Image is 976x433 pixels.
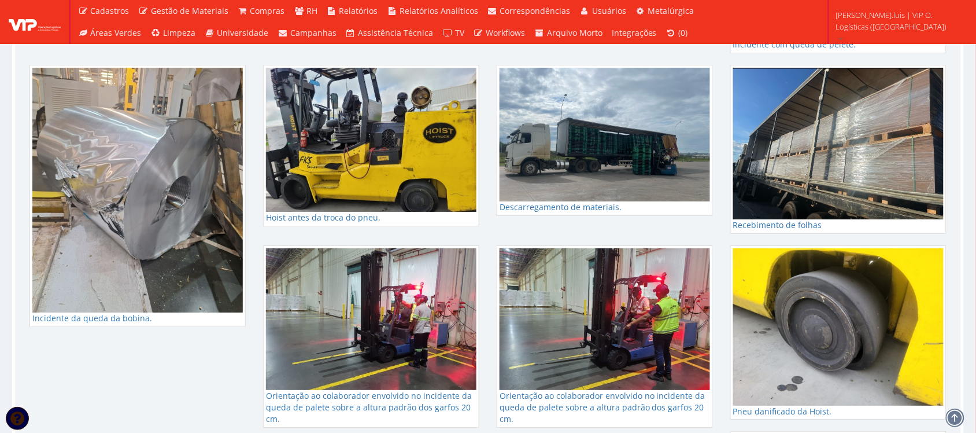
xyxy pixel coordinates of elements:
[592,5,626,16] span: Usuários
[500,68,710,201] img: screenshot-20250425-175329-whatsappbusiness-1745614462680bf67e5d22c.jpg
[32,68,243,313] img: screenshot-20250425-174005-gallery-1745614232680bf598a0ecd.jpg
[151,5,228,16] span: Gestão de Materiais
[400,5,478,16] span: Relatórios Analíticos
[836,9,961,32] span: [PERSON_NAME].luis | VIP O. Logísticas ([GEOGRAPHIC_DATA])
[29,65,246,328] a: Incidente da queda da bobina.
[607,22,661,44] a: Integrações
[273,22,342,44] a: Campanhas
[500,248,710,390] img: screenshot-20250425-201540-whatsappbusiness-1745623101680c183db3661.jpg
[455,27,464,38] span: TV
[733,406,832,417] span: Pneu danificado da Hoist.
[73,22,146,44] a: Áreas Verdes
[547,27,602,38] span: Arquivo Morto
[733,68,944,220] img: screenshot-20250425-175250-whatsappbusiness-1745614463680bf67f7ec8d.jpg
[163,27,195,38] span: Limpeza
[679,27,688,38] span: (0)
[9,13,61,31] img: logo
[733,248,944,405] img: screenshot-20250426-081116-whatsappbusiness-1745666042680cbffa9ce50.jpg
[339,5,378,16] span: Relatórios
[469,22,530,44] a: Workflows
[266,212,380,223] span: Hoist antes da troca do pneu.
[612,27,657,38] span: Integrações
[358,27,434,38] span: Assistência Técnica
[217,27,269,38] span: Universidade
[146,22,201,44] a: Limpeza
[500,5,571,16] span: Correspondências
[730,65,947,234] a: Recebimento de folhas
[500,390,705,424] span: Orientação ao colaborador envolvido no incidente da queda de palete sobre a altura padrão dos gar...
[648,5,694,16] span: Metalúrgica
[306,5,317,16] span: RH
[500,201,622,212] span: Descarregamento de materiais.
[730,245,947,420] a: Pneu danificado da Hoist.
[263,65,479,227] a: Hoist antes da troca do pneu.
[91,5,130,16] span: Cadastros
[250,5,285,16] span: Compras
[91,27,142,38] span: Áreas Verdes
[200,22,273,44] a: Universidade
[290,27,337,38] span: Campanhas
[661,22,693,44] a: (0)
[266,68,476,212] img: screenshot-20250425-174147-whatsappbusiness-1745614233680bf5991d121.jpg
[266,248,476,390] img: screenshot-20250425-201556-whatsappbusiness-1745623100680c183c73da9.jpg
[32,313,152,324] span: Incidente da queda da bobina.
[341,22,438,44] a: Assistência Técnica
[486,27,526,38] span: Workflows
[266,390,472,424] span: Orientação ao colaborador envolvido no incidente da queda de palete sobre a altura padrão dos gar...
[263,245,479,427] a: Orientação ao colaborador envolvido no incidente da queda de palete sobre a altura padrão dos gar...
[733,39,856,50] span: Incidente com queda de pelete.
[733,219,822,230] span: Recebimento de folhas
[497,65,713,216] a: Descarregamento de materiais.
[497,245,713,427] a: Orientação ao colaborador envolvido no incidente da queda de palete sobre a altura padrão dos gar...
[438,22,469,44] a: TV
[530,22,608,44] a: Arquivo Morto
